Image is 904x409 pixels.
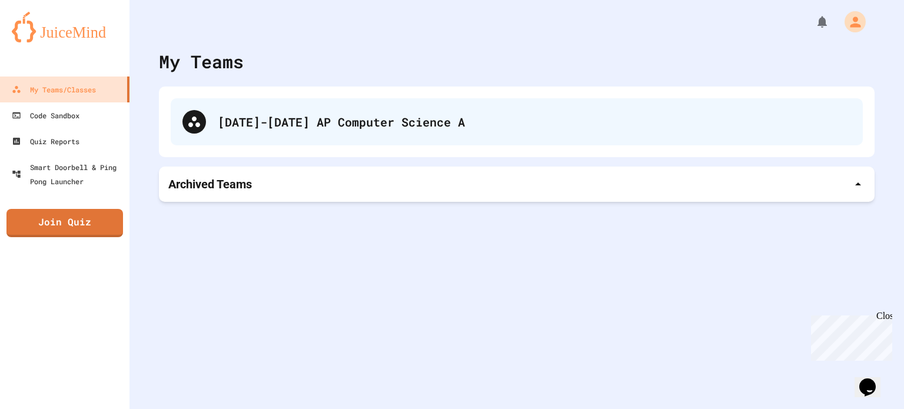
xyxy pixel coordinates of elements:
[12,82,96,97] div: My Teams/Classes
[12,108,79,122] div: Code Sandbox
[159,48,244,75] div: My Teams
[806,311,892,361] iframe: chat widget
[12,134,79,148] div: Quiz Reports
[6,209,123,237] a: Join Quiz
[793,12,832,32] div: My Notifications
[832,8,869,35] div: My Account
[12,12,118,42] img: logo-orange.svg
[855,362,892,397] iframe: chat widget
[12,160,125,188] div: Smart Doorbell & Ping Pong Launcher
[168,176,252,192] p: Archived Teams
[5,5,81,75] div: Chat with us now!Close
[218,113,851,131] div: [DATE]-[DATE] AP Computer Science A
[171,98,863,145] div: [DATE]-[DATE] AP Computer Science A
